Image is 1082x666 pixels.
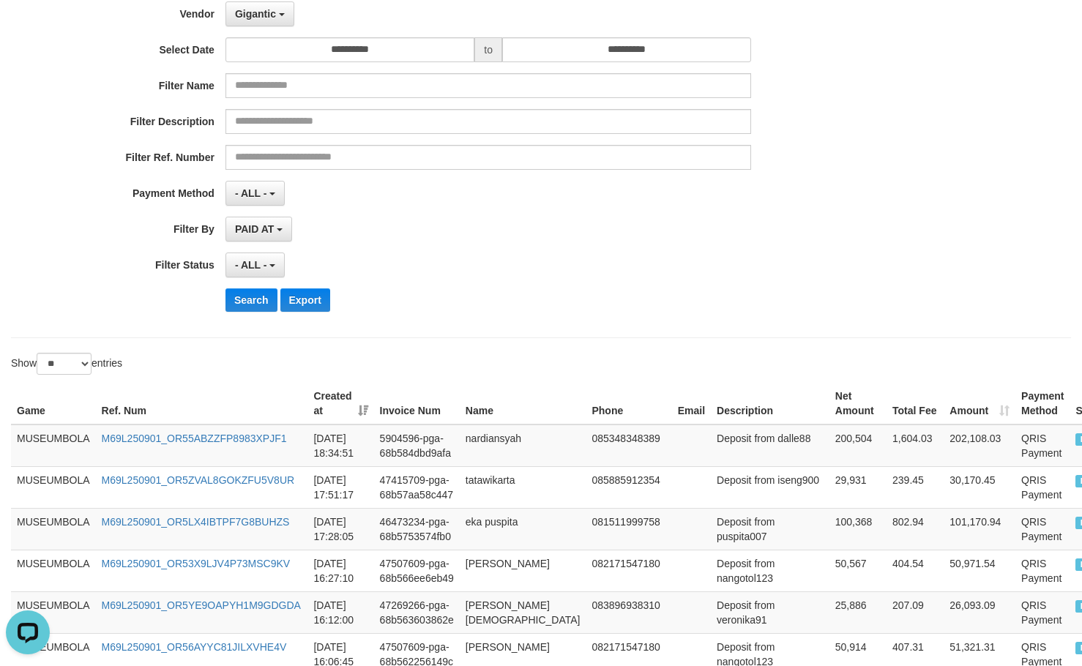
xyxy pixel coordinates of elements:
th: Amount: activate to sort column ascending [944,383,1015,424]
td: MUSEUMBOLA [11,550,96,591]
td: MUSEUMBOLA [11,466,96,508]
td: Deposit from veronika91 [711,591,829,633]
button: - ALL - [225,252,285,277]
td: QRIS Payment [1015,591,1070,633]
label: Show entries [11,353,122,375]
td: 082171547180 [586,550,671,591]
span: to [474,37,502,62]
td: MUSEUMBOLA [11,508,96,550]
a: M69L250901_OR5LX4IBTPF7G8BUHZS [102,516,290,528]
span: PAID AT [235,223,274,235]
td: QRIS Payment [1015,508,1070,550]
td: [DATE] 17:28:05 [307,508,373,550]
td: 26,093.09 [944,591,1015,633]
td: [DATE] 17:51:17 [307,466,373,508]
th: Game [11,383,96,424]
td: 207.09 [887,591,944,633]
a: M69L250901_OR55ABZZFP8983XPJF1 [102,433,287,444]
td: MUSEUMBOLA [11,424,96,467]
td: 200,504 [829,424,887,467]
td: 083896938310 [586,591,671,633]
td: [DATE] 16:27:10 [307,550,373,591]
span: Gigantic [235,8,276,20]
span: - ALL - [235,259,267,271]
button: Export [280,288,330,312]
th: Ref. Num [96,383,308,424]
td: 802.94 [887,508,944,550]
td: 47269266-pga-68b563603862e [374,591,460,633]
td: 5904596-pga-68b584dbd9afa [374,424,460,467]
th: Email [672,383,711,424]
td: 101,170.94 [944,508,1015,550]
th: Name [460,383,586,424]
td: 25,886 [829,591,887,633]
th: Net Amount [829,383,887,424]
td: Deposit from nangotol123 [711,550,829,591]
button: Gigantic [225,1,294,26]
td: [DATE] 18:34:51 [307,424,373,467]
td: QRIS Payment [1015,466,1070,508]
td: 50,567 [829,550,887,591]
td: tatawikarta [460,466,586,508]
td: 202,108.03 [944,424,1015,467]
th: Invoice Num [374,383,460,424]
td: 404.54 [887,550,944,591]
th: Description [711,383,829,424]
th: Total Fee [887,383,944,424]
span: - ALL - [235,187,267,199]
td: Deposit from puspita007 [711,508,829,550]
td: Deposit from iseng900 [711,466,829,508]
td: nardiansyah [460,424,586,467]
td: QRIS Payment [1015,550,1070,591]
th: Phone [586,383,671,424]
td: 100,368 [829,508,887,550]
button: PAID AT [225,217,292,242]
td: 1,604.03 [887,424,944,467]
td: 085348348389 [586,424,671,467]
a: M69L250901_OR5YE9OAPYH1M9GDGDA [102,599,301,611]
button: Open LiveChat chat widget [6,6,50,50]
a: M69L250901_OR5ZVAL8GOKZFU5V8UR [102,474,295,486]
td: 47507609-pga-68b566ee6eb49 [374,550,460,591]
a: M69L250901_OR56AYYC81JILXVHE4V [102,641,287,653]
td: [DATE] 16:12:00 [307,591,373,633]
button: - ALL - [225,181,285,206]
button: Search [225,288,277,312]
td: Deposit from dalle88 [711,424,829,467]
td: 239.45 [887,466,944,508]
a: M69L250901_OR53X9LJV4P73MSC9KV [102,558,291,569]
td: [PERSON_NAME] [460,550,586,591]
td: QRIS Payment [1015,424,1070,467]
td: 081511999758 [586,508,671,550]
th: Created at: activate to sort column ascending [307,383,373,424]
td: 085885912354 [586,466,671,508]
td: 29,931 [829,466,887,508]
td: 30,170.45 [944,466,1015,508]
select: Showentries [37,353,92,375]
td: 47415709-pga-68b57aa58c447 [374,466,460,508]
td: [PERSON_NAME] [DEMOGRAPHIC_DATA] [460,591,586,633]
td: eka puspita [460,508,586,550]
td: 46473234-pga-68b5753574fb0 [374,508,460,550]
th: Payment Method [1015,383,1070,424]
td: 50,971.54 [944,550,1015,591]
td: MUSEUMBOLA [11,591,96,633]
